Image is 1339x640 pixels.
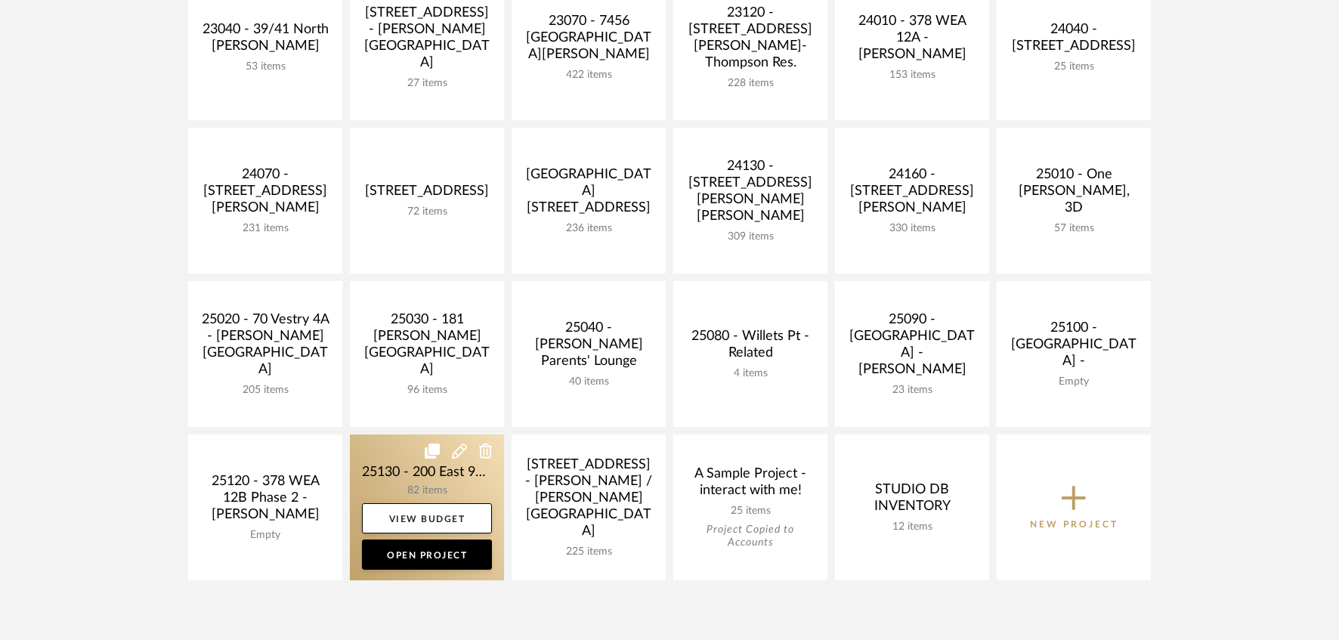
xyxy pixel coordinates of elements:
div: 40 items [524,376,654,388]
button: New Project [997,434,1151,580]
div: STUDIO DB INVENTORY [847,481,977,521]
div: 23120 - [STREET_ADDRESS][PERSON_NAME]-Thompson Res. [685,5,815,77]
div: 24040 - [STREET_ADDRESS] [1009,21,1139,60]
div: [STREET_ADDRESS] - [PERSON_NAME] / [PERSON_NAME][GEOGRAPHIC_DATA] [524,456,654,546]
div: 53 items [200,60,330,73]
div: 25 items [1009,60,1139,73]
div: 23040 - 39/41 North [PERSON_NAME] [200,21,330,60]
div: 12 items [847,521,977,533]
div: [STREET_ADDRESS] [362,183,492,206]
div: 24160 - [STREET_ADDRESS][PERSON_NAME] [847,166,977,222]
div: Project Copied to Accounts [685,524,815,549]
div: [GEOGRAPHIC_DATA][STREET_ADDRESS] [524,166,654,222]
div: A Sample Project - interact with me! [685,465,815,505]
div: 23 items [847,384,977,397]
div: 236 items [524,222,654,235]
div: 330 items [847,222,977,235]
div: 231 items [200,222,330,235]
div: 24070 - [STREET_ADDRESS][PERSON_NAME] [200,166,330,222]
div: 25040 - [PERSON_NAME] Parents' Lounge [524,320,654,376]
div: 72 items [362,206,492,218]
div: 96 items [362,384,492,397]
div: 225 items [524,546,654,558]
div: 24010 - 378 WEA 12A - [PERSON_NAME] [847,13,977,69]
div: 23070 - 7456 [GEOGRAPHIC_DATA][PERSON_NAME] [524,13,654,69]
div: 25120 - 378 WEA 12B Phase 2 - [PERSON_NAME] [200,473,330,529]
div: Empty [1009,376,1139,388]
div: 25 items [685,505,815,518]
div: 25020 - 70 Vestry 4A - [PERSON_NAME][GEOGRAPHIC_DATA] [200,311,330,384]
div: 228 items [685,77,815,90]
div: [STREET_ADDRESS] - [PERSON_NAME][GEOGRAPHIC_DATA] [362,5,492,77]
div: Empty [200,529,330,542]
div: 153 items [847,69,977,82]
div: 422 items [524,69,654,82]
a: Open Project [362,540,492,570]
a: View Budget [362,503,492,533]
div: 309 items [685,230,815,243]
div: 25080 - Willets Pt - Related [685,328,815,367]
div: 205 items [200,384,330,397]
div: 27 items [362,77,492,90]
div: 57 items [1009,222,1139,235]
div: 25090 - [GEOGRAPHIC_DATA] - [PERSON_NAME] [847,311,977,384]
div: 25100 - [GEOGRAPHIC_DATA] - [1009,320,1139,376]
p: New Project [1030,517,1118,532]
div: 4 items [685,367,815,380]
div: 24130 - [STREET_ADDRESS][PERSON_NAME][PERSON_NAME] [685,158,815,230]
div: 25010 - One [PERSON_NAME], 3D [1009,166,1139,222]
div: 25030 - 181 [PERSON_NAME][GEOGRAPHIC_DATA] [362,311,492,384]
